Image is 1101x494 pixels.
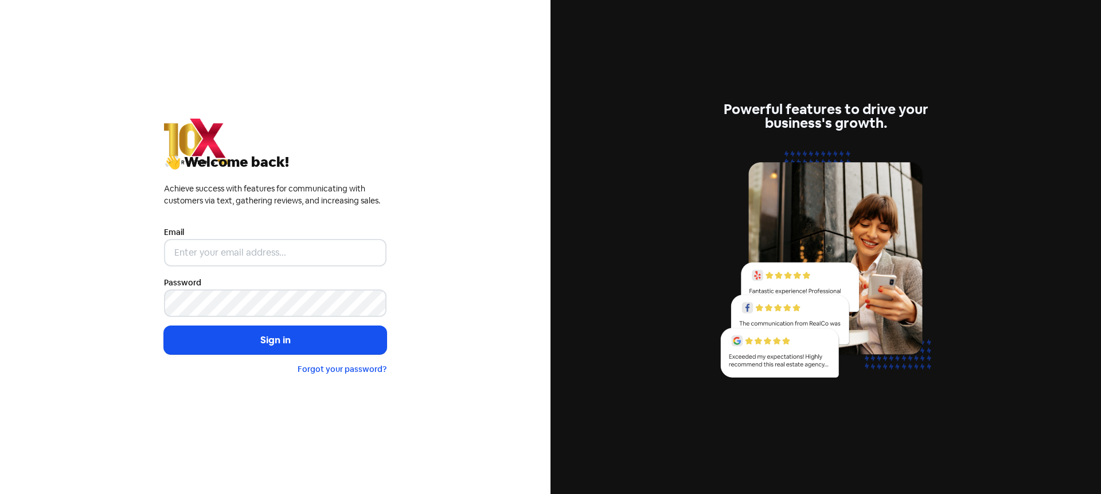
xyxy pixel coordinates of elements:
div: 👋 Welcome back! [164,155,386,169]
div: Achieve success with features for communicating with customers via text, gathering reviews, and i... [164,183,386,207]
input: Enter your email address... [164,239,386,266]
img: reviews [715,144,937,391]
label: Email [164,226,184,238]
div: Powerful features to drive your business's growth. [715,103,937,130]
label: Password [164,277,201,289]
a: Forgot your password? [298,364,386,374]
button: Sign in [164,326,386,355]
